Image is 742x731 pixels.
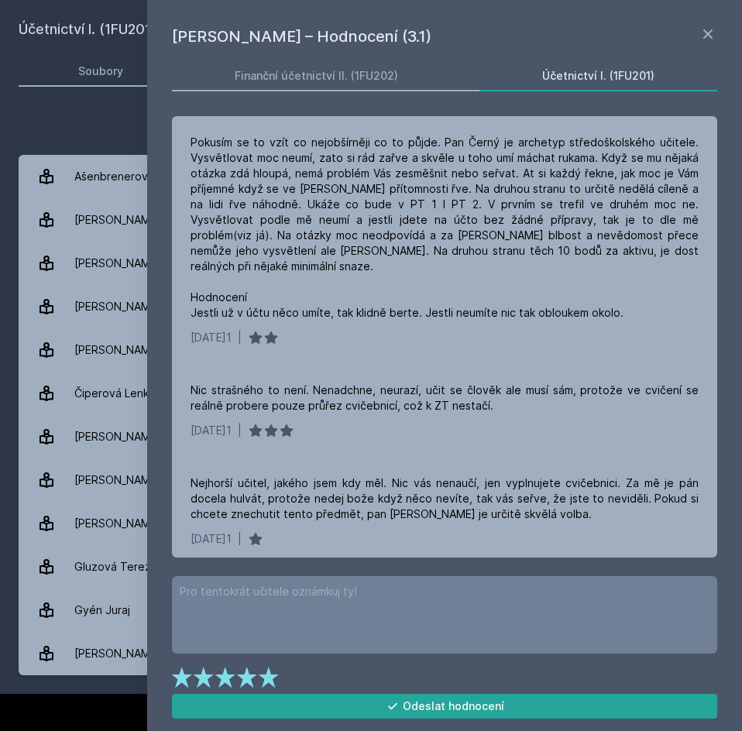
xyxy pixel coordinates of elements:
div: | [238,330,242,345]
div: Soubory [78,63,123,79]
a: [PERSON_NAME] 4 hodnocení 5.0 [19,285,723,328]
div: [DATE]1 [191,531,232,547]
a: [PERSON_NAME] 44 hodnocení 3.1 [19,242,723,285]
div: [PERSON_NAME] [74,638,160,669]
div: [DATE]1 [191,423,232,438]
h2: Účetnictví I. (1FU201) [19,19,550,43]
a: Gluzová Tereza 2 hodnocení 4.0 [19,545,723,589]
div: [PERSON_NAME] [74,465,160,496]
div: [PERSON_NAME] [74,204,160,235]
a: [PERSON_NAME] 3 hodnocení 4.7 [19,632,723,675]
a: Soubory [19,56,183,87]
div: Nic strašného to není. Nenadchne, neurazí, učit se člověk ale musí sám, protože ve cvičení se reá... [191,383,699,414]
a: Čiperová Lenka 2 hodnocení 5.0 [19,372,723,415]
div: [PERSON_NAME] [74,248,160,279]
div: [PERSON_NAME] [74,291,160,322]
a: Gyén Juraj 5 hodnocení 4.8 [19,589,723,632]
div: [PERSON_NAME] [74,508,160,539]
div: Gyén Juraj [74,595,130,626]
a: [PERSON_NAME] 7 hodnocení 2.0 [19,502,723,545]
div: Ašenbrenerová Petra [74,161,186,192]
div: [DATE]1 [191,330,232,345]
div: Nejhorší učitel, jakého jsem kdy měl. Nic vás nenaučí, jen vyplnujete cvičebnici. Za mě je pán do... [191,475,699,522]
a: [PERSON_NAME] 9 hodnocení 4.9 [19,328,723,372]
div: Pokusím se to vzít co nejobšírněji co to půjde. Pan Černý je archetyp středoškolského učitele. Vy... [191,135,699,321]
a: [PERSON_NAME] 8 hodnocení 4.0 [19,458,723,502]
div: Gluzová Tereza [74,551,157,582]
a: [PERSON_NAME] 5 hodnocení 4.8 [19,415,723,458]
a: Ašenbrenerová Petra 3 hodnocení 5.0 [19,155,723,198]
div: | [238,531,242,547]
a: [PERSON_NAME] 1 hodnocení 3.0 [19,198,723,242]
div: Čiperová Lenka [74,378,155,409]
div: [PERSON_NAME] [74,421,160,452]
div: [PERSON_NAME] [74,335,160,365]
div: | [238,423,242,438]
